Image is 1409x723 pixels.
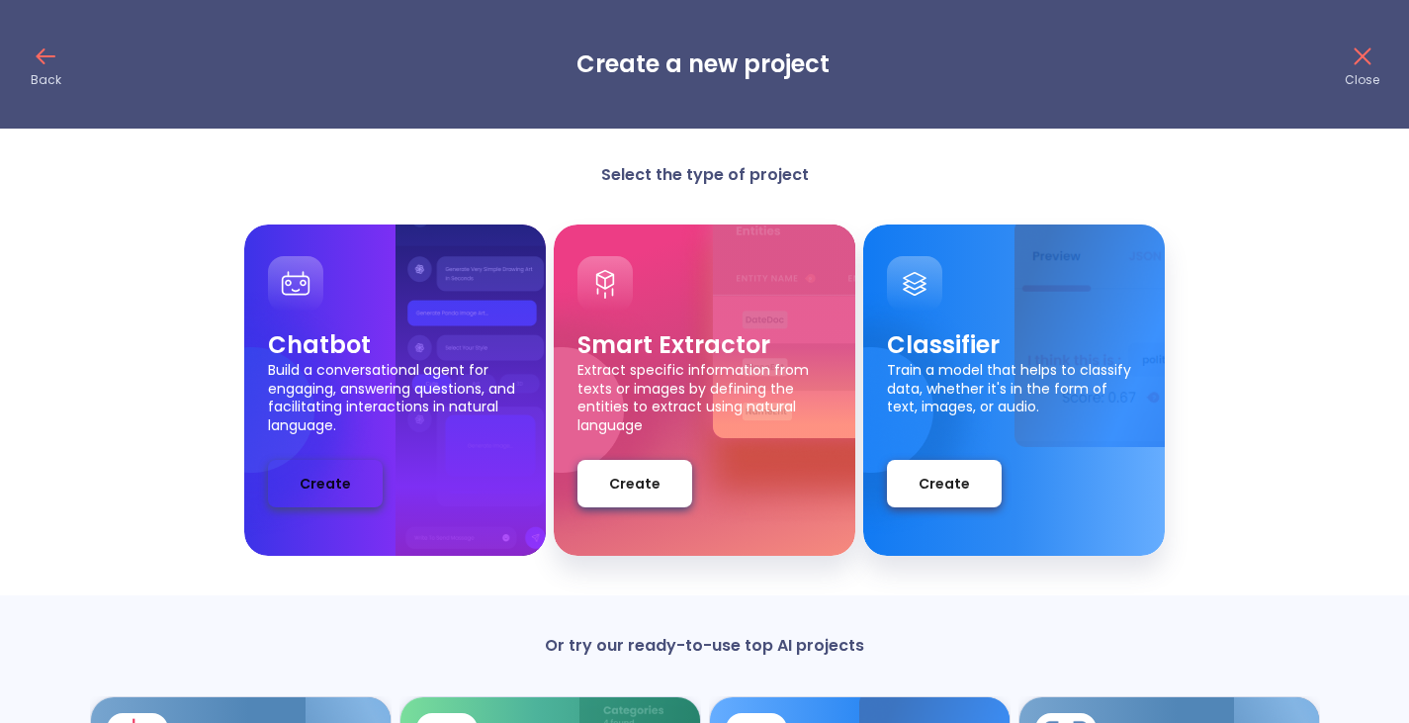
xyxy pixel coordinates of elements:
span: Create [609,472,660,497]
span: Create [300,472,351,497]
button: Create [577,460,692,507]
span: Create [919,472,970,497]
p: Close [1345,72,1379,88]
p: Chatbot [268,329,522,361]
button: Create [887,460,1002,507]
h3: Create a new project [576,50,830,78]
p: Classifier [887,329,1141,361]
p: Extract specific information from texts or images by defining the entities to extract using natur... [577,361,832,430]
p: Smart Extractor [577,329,832,361]
p: Select the type of project [507,164,903,185]
p: Build a conversational agent for engaging, answering questions, and facilitating interactions in ... [268,361,522,430]
p: Back [31,72,61,88]
button: Create [268,460,383,507]
p: Train a model that helps to classify data, whether it's in the form of text, images, or audio. [887,361,1141,430]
